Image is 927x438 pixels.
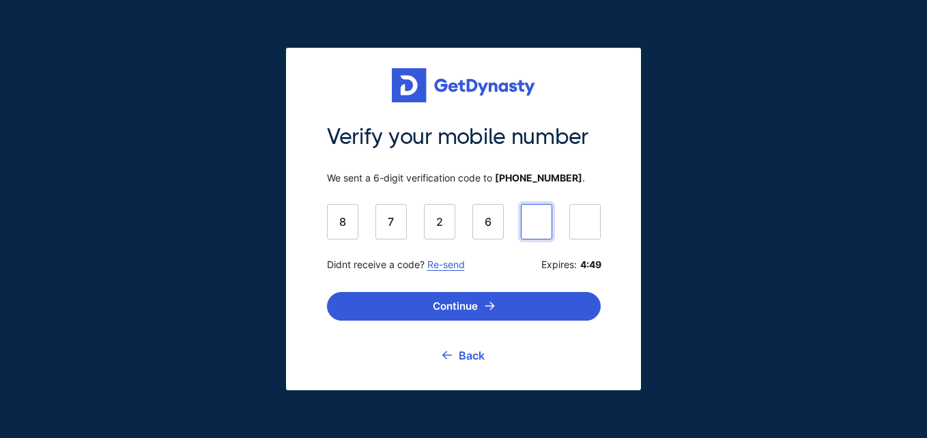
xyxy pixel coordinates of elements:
[541,259,601,271] span: Expires:
[442,338,485,373] a: Back
[392,68,535,102] img: Get started for free with Dynasty Trust Company
[327,123,601,151] span: Verify your mobile number
[327,292,601,321] button: Continue
[327,259,465,271] span: Didnt receive a code?
[580,259,601,271] b: 4:49
[442,351,452,360] img: go back icon
[327,172,601,184] span: We sent a 6-digit verification code to .
[427,259,465,270] a: Re-send
[495,172,582,184] b: [PHONE_NUMBER]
